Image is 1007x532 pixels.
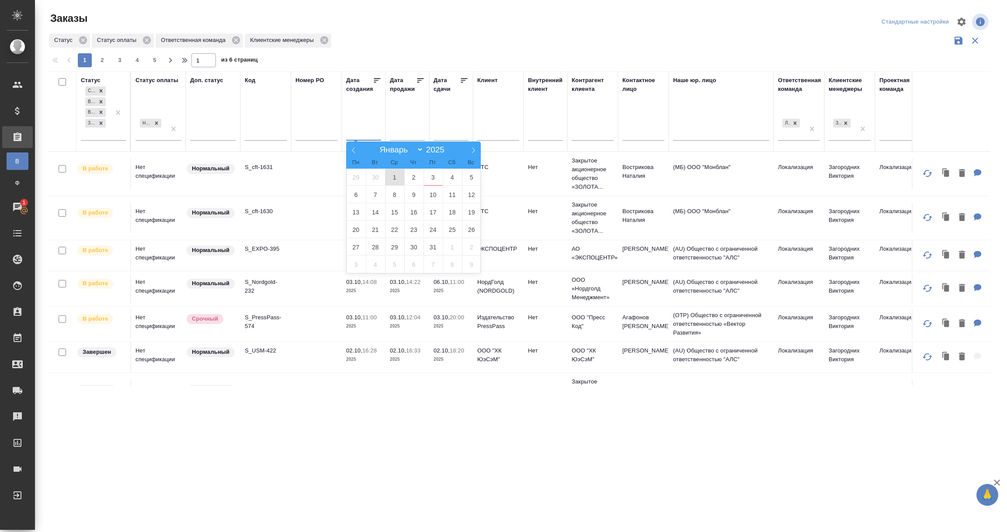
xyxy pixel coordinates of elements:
button: Удалить [955,348,969,366]
span: Посмотреть информацию [972,14,990,30]
div: Внутренний клиент [528,76,563,93]
span: 5 [148,56,162,65]
td: Локализация [875,203,926,233]
select: Month [375,145,424,155]
span: Октябрь 1, 2025 [385,169,404,186]
p: 06.10, [434,279,450,285]
p: В работе [83,314,108,323]
span: Октябрь 26, 2025 [462,221,481,238]
p: 2025 [390,322,425,331]
span: Октябрь 28, 2025 [366,238,385,256]
td: Нет спецификации [131,240,186,271]
p: Нет [528,278,563,287]
div: Загородних Виктория [832,118,851,129]
p: S_cft-1629 [245,384,287,393]
button: Обновить [917,313,938,334]
p: 2025 [434,355,469,364]
div: Выставляет КМ при направлении счета или после выполнения всех работ/сдачи заказа клиенту. Окончат... [76,346,126,358]
button: Обновить [917,207,938,228]
div: Статус по умолчанию для стандартных заказов [186,384,236,396]
p: АО «ЭКСПОЦЕНТР» [572,245,614,262]
button: Сбросить фильтры [967,32,983,49]
p: 2025 [346,287,381,295]
p: ООО "ХК ЮэСэМ" [572,346,614,364]
a: 1 [2,196,33,218]
p: Нет [528,313,563,322]
p: В работе [83,208,108,217]
span: Ноябрь 3, 2025 [347,256,366,273]
p: Нормальный [192,348,229,356]
span: Ноябрь 7, 2025 [424,256,443,273]
button: Клонировать [938,165,955,183]
p: 03.10, [390,314,406,321]
button: Удалить [955,386,969,404]
div: Клиент [477,76,497,85]
button: 4 [130,53,144,67]
div: Статус по умолчанию для стандартных заказов [186,207,236,219]
span: Сб [442,160,462,166]
span: Октябрь 23, 2025 [404,221,424,238]
td: (OTP) Общество с ограниченной ответственностью «Вектор Развития» [669,307,774,342]
p: 02.10, [434,347,450,354]
td: (AU) Общество с ограниченной ответственностью "АЛС" [669,342,774,373]
td: Агафонов [PERSON_NAME] [618,309,669,339]
p: FTC [477,207,519,216]
span: Октябрь 30, 2025 [404,238,424,256]
div: Дата создания [346,76,373,93]
span: Октябрь 19, 2025 [462,204,481,221]
p: ООО "ХК ЮэСэМ" [477,346,519,364]
button: 🙏 [976,484,998,506]
div: Дата сдачи [434,76,460,93]
p: 16:00 [450,385,464,391]
td: Загородних Виктория [824,273,875,304]
span: Октябрь 11, 2025 [443,186,462,203]
td: Нет спецификации [131,203,186,233]
button: 2 [95,53,109,67]
div: Статус по умолчанию для стандартных заказов [186,278,236,290]
div: split button [879,15,951,29]
span: Октябрь 17, 2025 [424,204,443,221]
div: Контрагент клиента [572,76,614,93]
p: 11:00 [362,314,377,321]
td: Локализация [875,159,926,189]
span: Октябрь 14, 2025 [366,204,385,221]
div: Сдан без статистики, Выполнен, В работе, Завершен [84,107,107,118]
td: Локализация [774,273,824,304]
td: Загородних Виктория [824,342,875,373]
p: Ответственная команда [161,36,229,45]
div: Статус оплаты [135,76,178,85]
button: Клонировать [938,209,955,227]
div: Нет спецификации [139,118,162,129]
span: Октябрь 22, 2025 [385,221,404,238]
p: S_cft-1631 [245,163,287,172]
div: Локализация [781,118,801,129]
button: Обновить [917,384,938,405]
div: Выставляет ПМ после принятия заказа от КМа [76,278,126,290]
p: Закрытое акционерное общество «ЗОЛОТА... [572,156,614,191]
p: Нет [528,207,563,216]
div: Ответственная команда [156,34,243,48]
p: 02.10, [390,347,406,354]
div: Статус [49,34,90,48]
div: Сдан без статистики, Выполнен, В работе, Завершен [84,118,107,129]
span: Пт [423,160,442,166]
a: Ф [7,174,28,192]
p: Издательство PressPass [477,313,519,331]
p: Клиентские менеджеры [250,36,317,45]
td: Нет спецификации [131,309,186,339]
p: S_USM-422 [245,346,287,355]
td: (МБ) ООО "Монблан" [669,159,774,189]
span: Ноябрь 2, 2025 [462,238,481,256]
div: Выставляет КМ при направлении счета или после выполнения всех работ/сдачи заказа клиенту. Окончат... [76,384,126,396]
span: 🙏 [980,486,995,504]
span: Вс [462,160,481,166]
span: Настроить таблицу [951,11,972,32]
p: 2025 [346,322,381,331]
input: Год [424,145,451,155]
span: Сентябрь 29, 2025 [347,169,366,186]
td: Локализация [774,159,824,189]
td: Вострикова Наталия [618,203,669,233]
button: 5 [148,53,162,67]
p: S_Nordgold-232 [245,278,287,295]
span: Пн [346,160,365,166]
